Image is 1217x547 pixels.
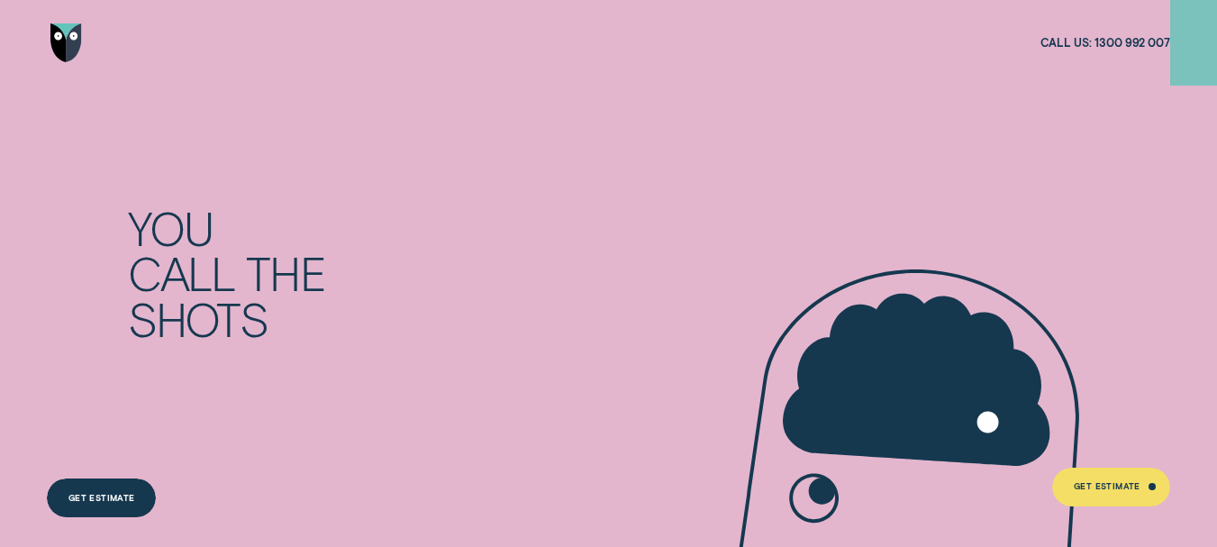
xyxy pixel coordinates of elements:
[1094,35,1169,50] span: 1300 992 007
[47,479,156,517] a: Get Estimate
[1040,35,1170,50] a: Call us:1300 992 007
[50,23,83,62] img: Wisr
[1052,468,1169,506] a: Get Estimate
[121,205,608,342] h2: You call the shots
[1040,35,1092,50] span: Call us:
[128,205,601,342] div: You call the shots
